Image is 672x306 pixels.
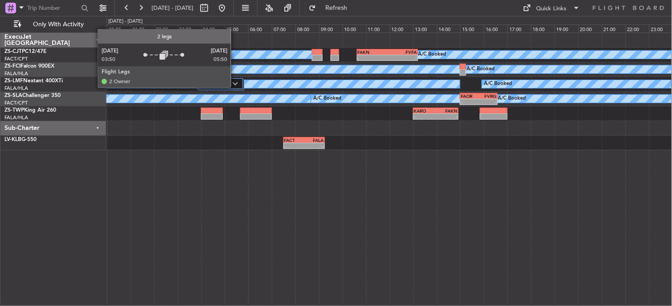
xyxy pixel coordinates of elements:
[626,24,649,32] div: 22:00
[178,24,201,32] div: 03:00
[272,24,295,32] div: 07:00
[537,4,567,13] div: Quick Links
[436,114,458,119] div: -
[108,18,143,25] div: [DATE] - [DATE]
[387,55,417,60] div: -
[284,137,304,143] div: FACT
[366,24,390,32] div: 11:00
[319,24,343,32] div: 09:00
[4,56,28,62] a: FACT/CPT
[4,78,23,84] span: ZS-LMF
[531,24,555,32] div: 18:00
[154,24,178,32] div: 02:00
[390,24,414,32] div: 12:00
[484,24,508,32] div: 16:00
[4,64,20,69] span: ZS-FCI
[313,92,341,105] div: A/C Booked
[4,137,37,142] a: LV-KLBG-550
[414,114,436,119] div: -
[4,49,22,54] span: ZS-CJT
[484,77,512,91] div: A/C Booked
[508,24,531,32] div: 17:00
[4,114,28,121] a: FALA/HLA
[4,93,22,98] span: ZS-SLA
[4,70,28,77] a: FALA/HLA
[304,143,324,149] div: -
[461,93,479,99] div: FAOR
[284,143,304,149] div: -
[4,100,28,106] a: FACT/CPT
[131,24,154,32] div: 01:00
[436,108,458,113] div: FAKN
[4,64,54,69] a: ZS-FCIFalcon 900EX
[295,24,319,32] div: 08:00
[498,92,526,105] div: A/C Booked
[4,93,61,98] a: ZS-SLAChallenger 350
[578,24,602,32] div: 20:00
[414,108,436,113] div: KARO
[4,108,56,113] a: ZS-TWPKing Air 260
[479,93,497,99] div: FVRG
[519,1,585,15] button: Quick Links
[304,1,358,15] button: Refresh
[358,55,388,60] div: -
[152,4,193,12] span: [DATE] - [DATE]
[4,137,21,142] span: LV-KLB
[437,24,461,32] div: 14:00
[602,24,626,32] div: 21:00
[201,24,225,32] div: 04:00
[233,82,238,85] img: arrow-gray.svg
[4,85,28,92] a: FALA/HLA
[23,21,94,28] span: Only With Activity
[304,137,324,143] div: FALA
[460,24,484,32] div: 15:00
[4,49,46,54] a: ZS-CJTPC12/47E
[418,48,447,61] div: A/C Booked
[555,24,578,32] div: 19:00
[4,78,63,84] a: ZS-LMFNextant 400XTi
[343,24,366,32] div: 10:00
[107,24,131,32] div: 00:00
[479,99,497,105] div: -
[10,17,97,32] button: Only With Activity
[318,5,355,11] span: Refresh
[387,49,417,55] div: FVFA
[461,99,479,105] div: -
[27,1,78,15] input: Trip Number
[358,49,388,55] div: FAKN
[467,63,495,76] div: A/C Booked
[248,24,272,32] div: 06:00
[4,108,24,113] span: ZS-TWP
[225,24,248,32] div: 05:00
[414,24,437,32] div: 13:00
